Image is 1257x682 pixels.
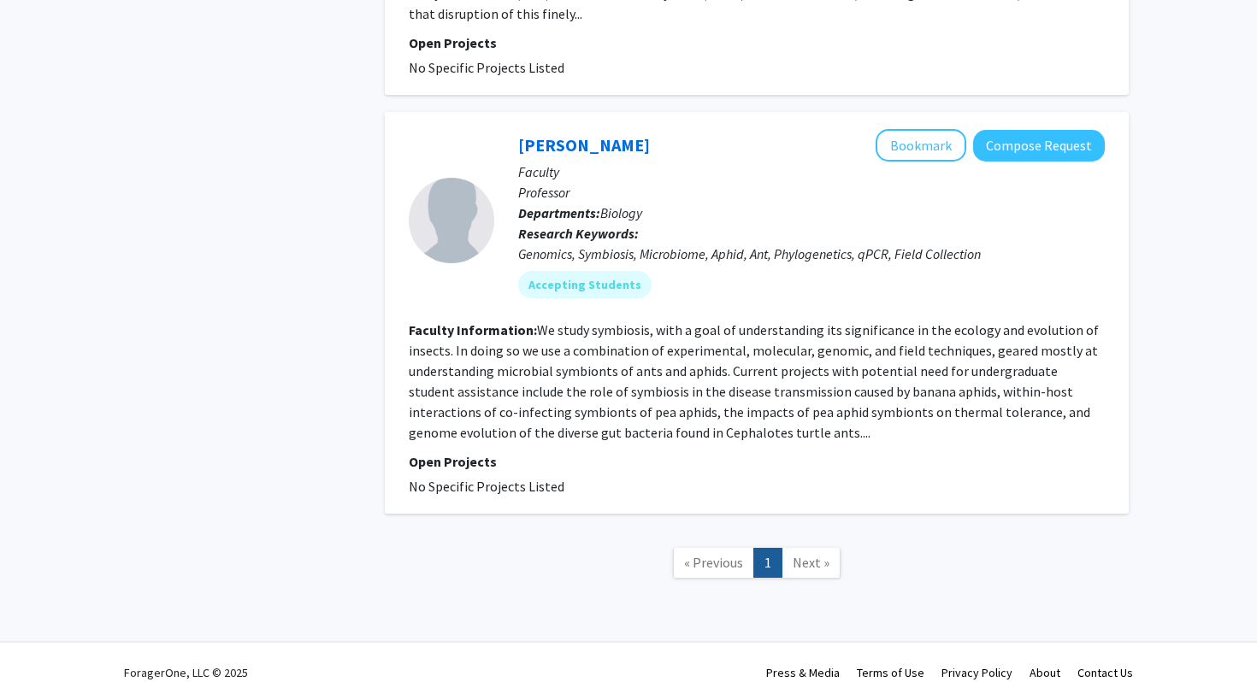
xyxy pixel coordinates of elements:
b: Departments: [518,204,600,221]
p: Faculty [518,162,1105,182]
a: Press & Media [766,665,840,680]
b: Research Keywords: [518,225,639,242]
span: Next » [793,554,829,571]
span: Biology [600,204,642,221]
span: No Specific Projects Listed [409,478,564,495]
a: Terms of Use [857,665,924,680]
p: Open Projects [409,451,1105,472]
div: Genomics, Symbiosis, Microbiome, Aphid, Ant, Phylogenetics, qPCR, Field Collection [518,244,1105,264]
a: [PERSON_NAME] [518,134,650,156]
a: About [1030,665,1060,680]
a: Contact Us [1077,665,1133,680]
iframe: Chat [13,605,73,669]
button: Compose Request to Jacob Russell [973,130,1105,162]
a: Next Page [782,548,841,578]
b: Faculty Information: [409,321,537,338]
mat-chip: Accepting Students [518,271,652,298]
p: Open Projects [409,32,1105,53]
p: Professor [518,182,1105,203]
span: No Specific Projects Listed [409,59,564,76]
button: Add Jacob Russell to Bookmarks [876,129,966,162]
fg-read-more: We study symbiosis, with a goal of understanding its significance in the ecology and evolution of... [409,321,1099,441]
a: Privacy Policy [941,665,1012,680]
span: « Previous [684,554,743,571]
a: Previous Page [673,548,754,578]
a: 1 [753,548,782,578]
nav: Page navigation [385,531,1129,600]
